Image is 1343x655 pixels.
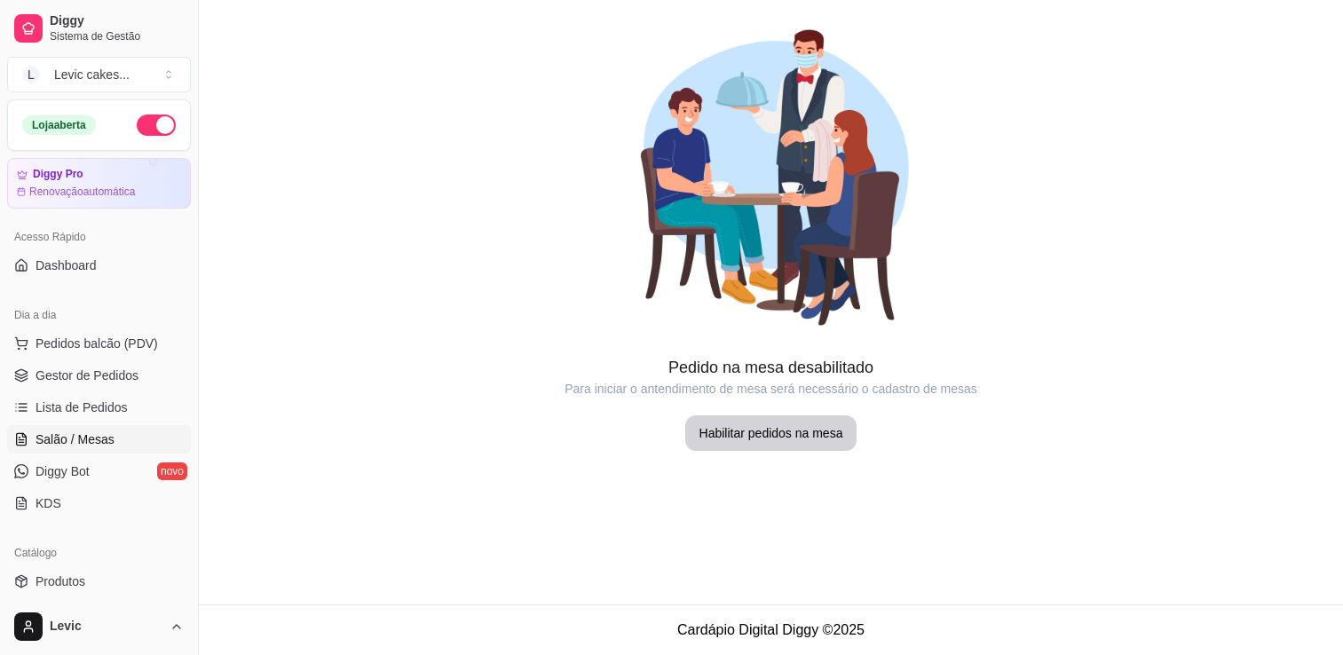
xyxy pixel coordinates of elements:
a: Dashboard [7,251,191,280]
a: KDS [7,489,191,517]
button: Select a team [7,57,191,92]
span: Sistema de Gestão [50,29,184,43]
span: Produtos [36,572,85,590]
div: Levic cakes ... [54,66,130,83]
button: Alterar Status [137,114,176,136]
a: Diggy ProRenovaçãoautomática [7,158,191,209]
footer: Cardápio Digital Diggy © 2025 [199,604,1343,655]
div: Dia a dia [7,301,191,329]
span: Pedidos balcão (PDV) [36,335,158,352]
a: Salão / Mesas [7,425,191,454]
article: Pedido na mesa desabilitado [199,355,1343,380]
a: DiggySistema de Gestão [7,7,191,50]
span: Diggy [50,13,184,29]
span: Gestor de Pedidos [36,367,138,384]
span: Salão / Mesas [36,430,115,448]
div: Acesso Rápido [7,223,191,251]
span: Diggy Bot [36,462,90,480]
article: Renovação automática [29,185,135,199]
a: Produtos [7,567,191,596]
article: Para iniciar o antendimento de mesa será necessário o cadastro de mesas [199,380,1343,398]
a: Gestor de Pedidos [7,361,191,390]
button: Pedidos balcão (PDV) [7,329,191,358]
span: Dashboard [36,256,97,274]
button: Habilitar pedidos na mesa [685,415,857,451]
span: L [22,66,40,83]
div: Catálogo [7,539,191,567]
article: Diggy Pro [33,168,83,181]
button: Levic [7,605,191,648]
span: Lista de Pedidos [36,399,128,416]
span: Levic [50,619,162,635]
div: Loja aberta [22,115,96,135]
span: KDS [36,494,61,512]
a: Diggy Botnovo [7,457,191,485]
a: Lista de Pedidos [7,393,191,422]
